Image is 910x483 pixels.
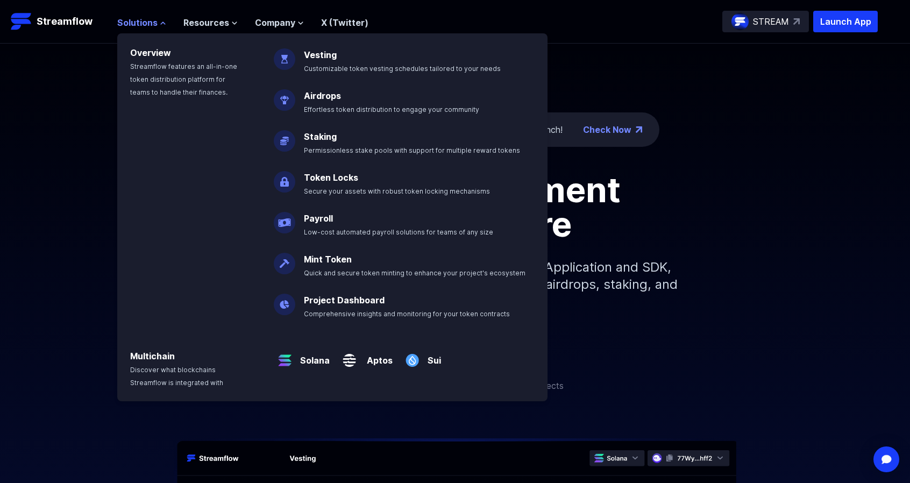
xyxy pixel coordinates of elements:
[753,15,789,28] p: STREAM
[304,131,337,142] a: Staking
[130,351,175,361] a: Multichain
[296,345,330,367] a: Solana
[338,341,360,371] img: Aptos
[304,65,501,73] span: Customizable token vesting schedules tailored to your needs
[130,366,223,387] span: Discover what blockchains Streamflow is integrated with
[274,81,295,111] img: Airdrops
[304,172,358,183] a: Token Locks
[873,446,899,472] div: Open Intercom Messenger
[423,345,441,367] a: Sui
[274,285,295,315] img: Project Dashboard
[304,187,490,195] span: Secure your assets with robust token locking mechanisms
[117,16,158,29] span: Solutions
[304,49,337,60] a: Vesting
[130,47,171,58] a: Overview
[321,17,368,28] a: X (Twitter)
[130,62,237,96] span: Streamflow features an all-in-one token distribution platform for teams to handle their finances.
[304,310,510,318] span: Comprehensive insights and monitoring for your token contracts
[636,126,642,133] img: top-right-arrow.png
[274,203,295,233] img: Payroll
[304,228,493,236] span: Low-cost automated payroll solutions for teams of any size
[401,341,423,371] img: Sui
[183,16,238,29] button: Resources
[722,11,809,32] a: STREAM
[274,162,295,193] img: Token Locks
[274,122,295,152] img: Staking
[583,123,631,136] a: Check Now
[11,11,32,32] img: Streamflow Logo
[304,105,479,113] span: Effortless token distribution to engage your community
[255,16,304,29] button: Company
[304,213,333,224] a: Payroll
[304,146,520,154] span: Permissionless stake pools with support for multiple reward tokens
[304,269,525,277] span: Quick and secure token minting to enhance your project's ecosystem
[360,345,393,367] a: Aptos
[274,244,295,274] img: Mint Token
[255,16,295,29] span: Company
[274,40,295,70] img: Vesting
[11,11,106,32] a: Streamflow
[793,18,800,25] img: top-right-arrow.svg
[731,13,749,30] img: streamflow-logo-circle.png
[183,16,229,29] span: Resources
[304,90,341,101] a: Airdrops
[304,295,385,306] a: Project Dashboard
[274,341,296,371] img: Solana
[117,16,166,29] button: Solutions
[304,254,352,265] a: Mint Token
[813,11,878,32] button: Launch App
[37,14,93,29] p: Streamflow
